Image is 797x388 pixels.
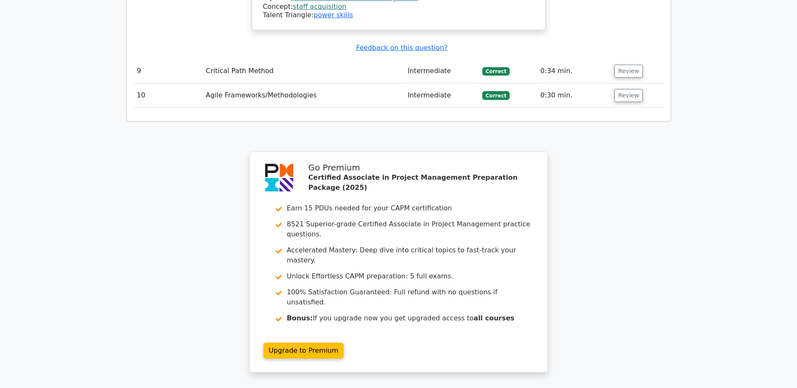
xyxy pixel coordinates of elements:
a: Upgrade to Premium [263,343,344,359]
a: power skills [313,11,353,19]
td: 10 [134,84,203,107]
button: Review [614,89,643,102]
td: Agile Frameworks/Methodologies [203,84,404,107]
td: 0:30 min. [537,84,611,107]
td: Critical Path Method [203,59,404,83]
div: Concept: [263,3,534,11]
td: Intermediate [404,59,479,83]
button: Review [614,65,643,78]
a: Feedback on this question? [356,44,447,52]
a: staff acquisition [293,3,346,10]
span: Correct [482,67,510,76]
span: Correct [482,91,510,100]
td: 9 [134,59,203,83]
td: Intermediate [404,84,479,107]
td: 0:34 min. [537,59,611,83]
